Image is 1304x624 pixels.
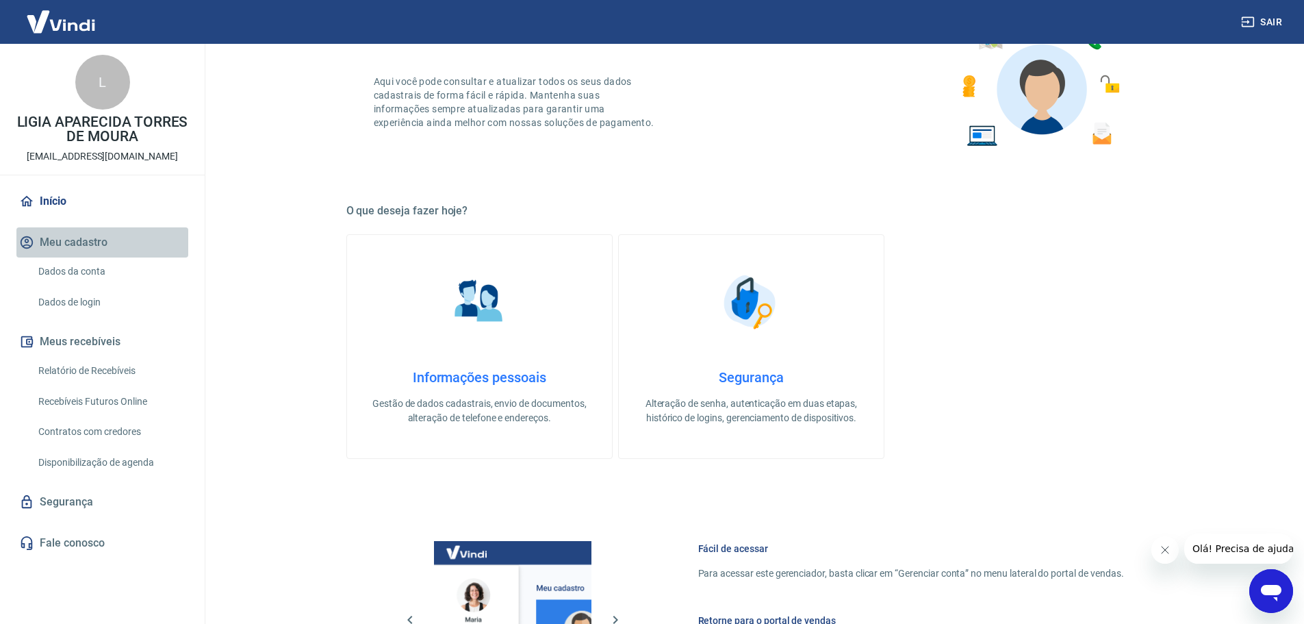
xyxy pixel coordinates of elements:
[374,75,657,129] p: Aqui você pode consultar e atualizar todos os seus dados cadastrais de forma fácil e rápida. Mant...
[698,566,1124,581] p: Para acessar este gerenciador, basta clicar em “Gerenciar conta” no menu lateral do portal de ven...
[1184,534,1293,564] iframe: Mensagem da empresa
[16,186,188,216] a: Início
[75,55,130,110] div: L
[11,115,194,144] p: LIGIA APARECIDA TORRES DE MOURA
[445,268,513,336] img: Informações pessoais
[33,258,188,286] a: Dados da conta
[950,3,1129,155] img: Imagem de um avatar masculino com diversos icones exemplificando as funcionalidades do gerenciado...
[33,288,188,316] a: Dados de login
[16,528,188,558] a: Fale conosco
[16,487,188,517] a: Segurança
[16,1,105,42] img: Vindi
[16,227,188,258] button: Meu cadastro
[369,397,590,425] p: Gestão de dados cadastrais, envio de documentos, alteração de telefone e endereços.
[346,204,1157,218] h5: O que deseja fazer hoje?
[698,542,1124,556] h6: Fácil de acessar
[1249,569,1293,613] iframe: Botão para abrir a janela de mensagens
[1238,10,1288,35] button: Sair
[33,388,188,416] a: Recebíveis Futuros Online
[641,397,862,425] p: Alteração de senha, autenticação em duas etapas, histórico de logins, gerenciamento de dispositivos.
[33,357,188,385] a: Relatório de Recebíveis
[369,369,590,386] h4: Informações pessoais
[717,268,785,336] img: Segurança
[16,327,188,357] button: Meus recebíveis
[641,369,862,386] h4: Segurança
[33,418,188,446] a: Contratos com credores
[618,234,884,459] a: SegurançaSegurançaAlteração de senha, autenticação em duas etapas, histórico de logins, gerenciam...
[346,234,613,459] a: Informações pessoaisInformações pessoaisGestão de dados cadastrais, envio de documentos, alteraçã...
[27,149,178,164] p: [EMAIL_ADDRESS][DOMAIN_NAME]
[33,449,188,477] a: Disponibilização de agenda
[1151,536,1179,564] iframe: Fechar mensagem
[8,10,115,21] span: Olá! Precisa de ajuda?
[374,3,752,47] h2: Bem-vindo(a) ao gerenciador de conta Vindi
